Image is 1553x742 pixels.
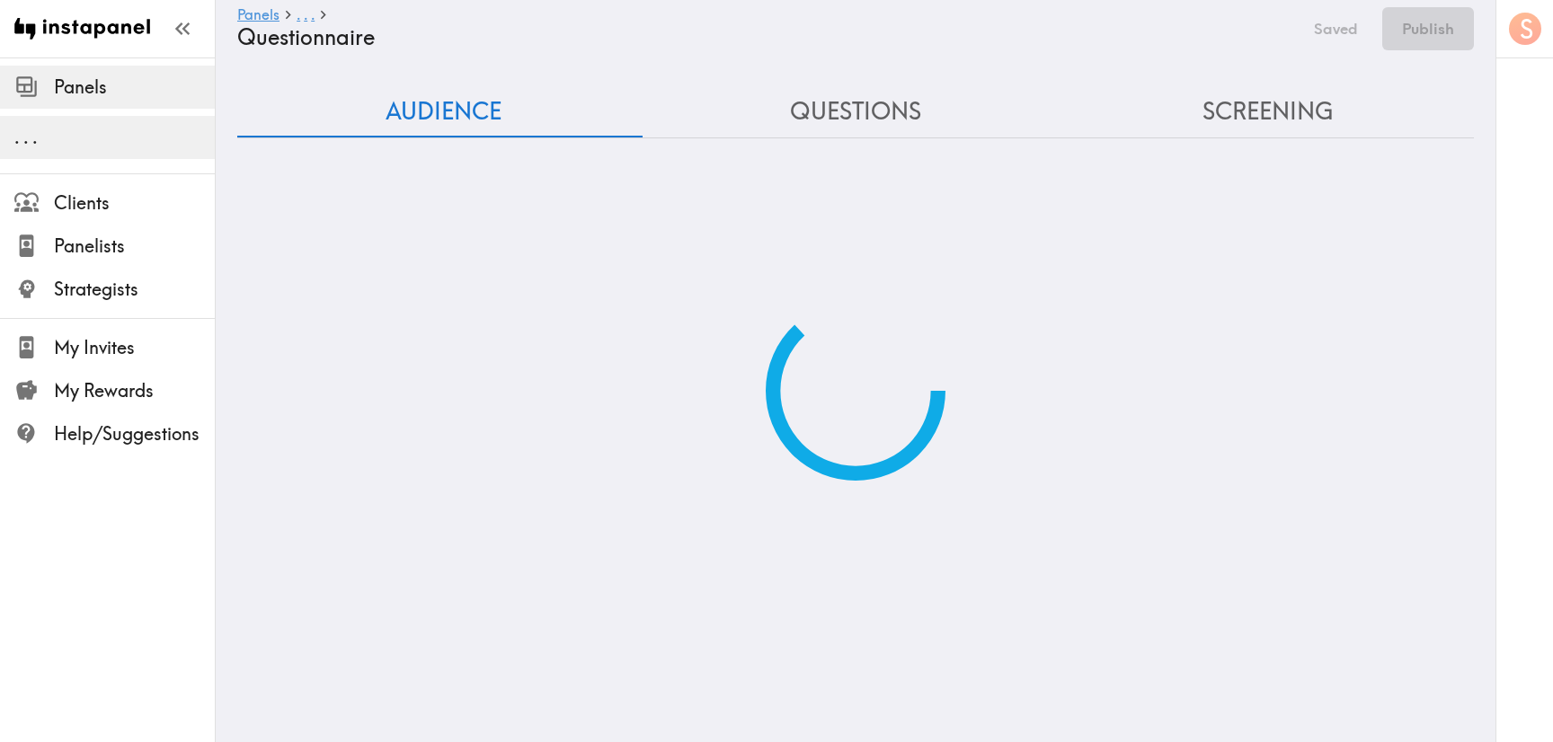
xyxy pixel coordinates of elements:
[237,86,1474,137] div: Questionnaire Audience/Questions/Screening Tab Navigation
[304,5,307,23] span: .
[297,5,300,23] span: .
[237,7,280,24] a: Panels
[54,421,215,446] span: Help/Suggestions
[54,190,215,216] span: Clients
[1507,11,1543,47] button: S
[1520,13,1533,45] span: S
[650,86,1062,137] button: Questions
[237,24,1290,50] h4: Questionnaire
[32,126,38,148] span: .
[14,126,20,148] span: .
[1061,86,1474,137] button: Screening
[54,335,215,360] span: My Invites
[54,277,215,302] span: Strategists
[54,75,215,100] span: Panels
[54,378,215,403] span: My Rewards
[54,234,215,259] span: Panelists
[237,86,650,137] button: Audience
[311,5,315,23] span: .
[297,7,315,24] a: ...
[23,126,29,148] span: .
